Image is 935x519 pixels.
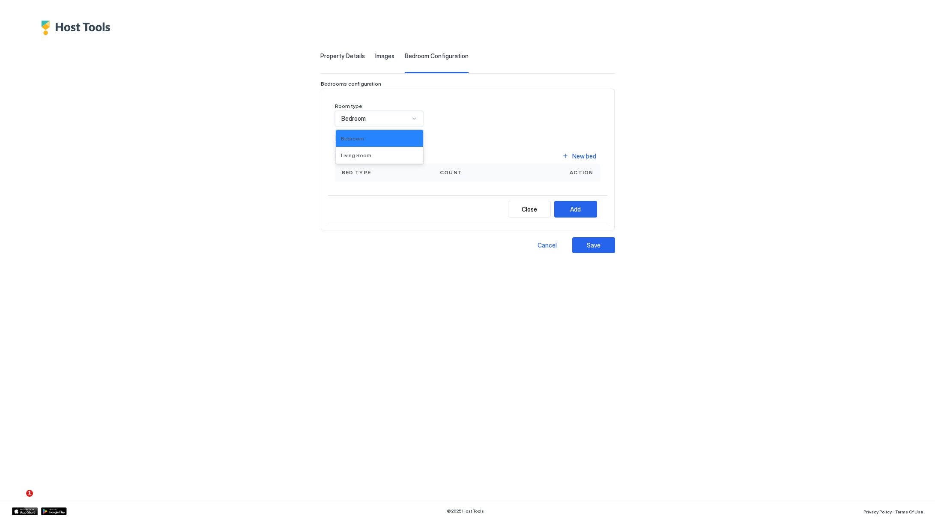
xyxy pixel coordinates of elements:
[440,169,462,176] span: Count
[41,507,67,515] a: Google Play Store
[344,135,600,141] div: Is private bathroom
[572,152,596,161] div: New bed
[405,52,469,60] span: Bedroom Configuration
[522,205,537,214] div: Close
[570,169,593,176] span: Action
[895,509,923,514] span: Terms Of Use
[863,509,892,514] span: Privacy Policy
[508,201,551,218] button: Close
[572,237,615,253] button: Save
[863,507,892,516] a: Privacy Policy
[570,205,581,214] div: Add
[447,508,484,514] span: © 2025 Host Tools
[9,490,29,510] iframe: Intercom live chat
[335,135,600,142] div: privateBathroom
[335,152,349,160] span: Beds
[341,152,371,158] span: Living Room
[587,241,600,250] div: Save
[26,490,33,497] span: 1
[335,103,362,109] span: Room type
[41,21,115,35] div: Host Tools Logo
[342,169,371,176] span: Bed type
[538,241,557,250] div: Cancel
[341,115,366,122] span: Bedroom
[895,507,923,516] a: Terms Of Use
[526,237,569,253] button: Cancel
[375,52,394,60] span: Images
[341,135,364,142] span: Bedroom
[320,52,365,60] span: Property Details
[558,150,600,162] button: New bed
[12,507,38,515] a: App Store
[321,81,381,87] span: Bedrooms configuration
[554,201,597,218] button: Add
